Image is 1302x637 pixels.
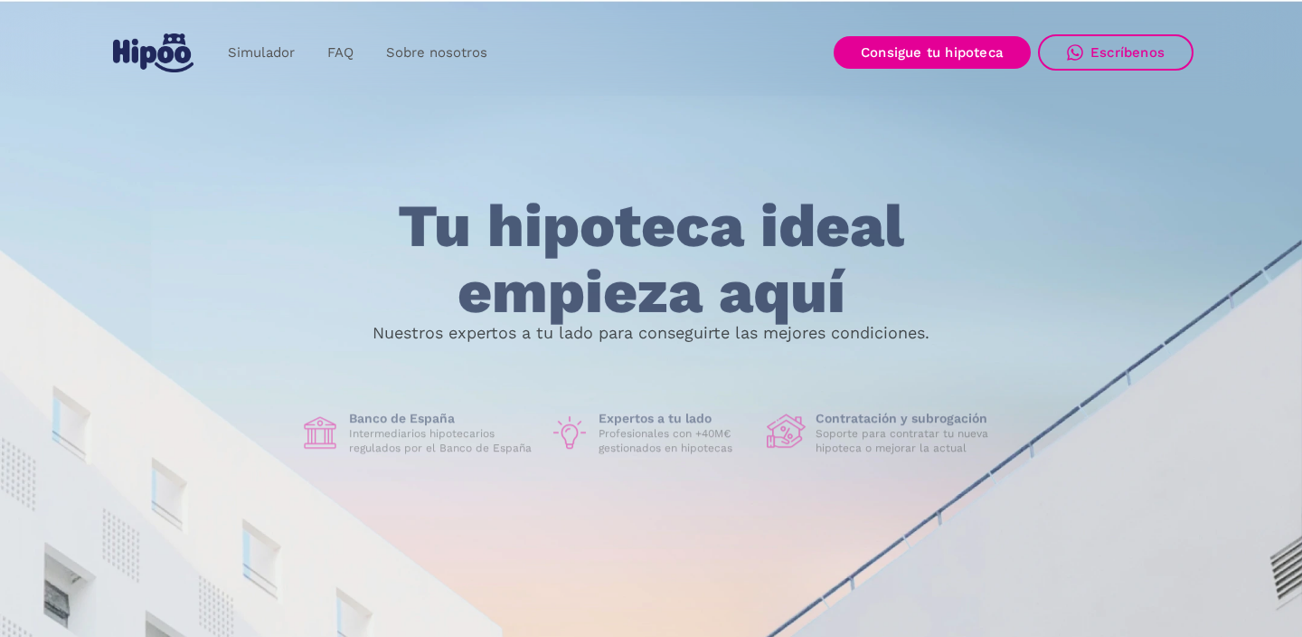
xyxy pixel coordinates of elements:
[349,411,535,427] h1: Banco de España
[816,427,1002,456] p: Soporte para contratar tu nueva hipoteca o mejorar la actual
[370,35,504,71] a: Sobre nosotros
[1090,44,1165,61] div: Escríbenos
[212,35,311,71] a: Simulador
[311,35,370,71] a: FAQ
[349,427,535,456] p: Intermediarios hipotecarios regulados por el Banco de España
[108,26,197,80] a: home
[1038,34,1193,71] a: Escríbenos
[599,427,752,456] p: Profesionales con +40M€ gestionados en hipotecas
[373,326,929,340] p: Nuestros expertos a tu lado para conseguirte las mejores condiciones.
[599,411,752,427] h1: Expertos a tu lado
[834,36,1031,69] a: Consigue tu hipoteca
[816,411,1002,427] h1: Contratación y subrogación
[308,194,994,325] h1: Tu hipoteca ideal empieza aquí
